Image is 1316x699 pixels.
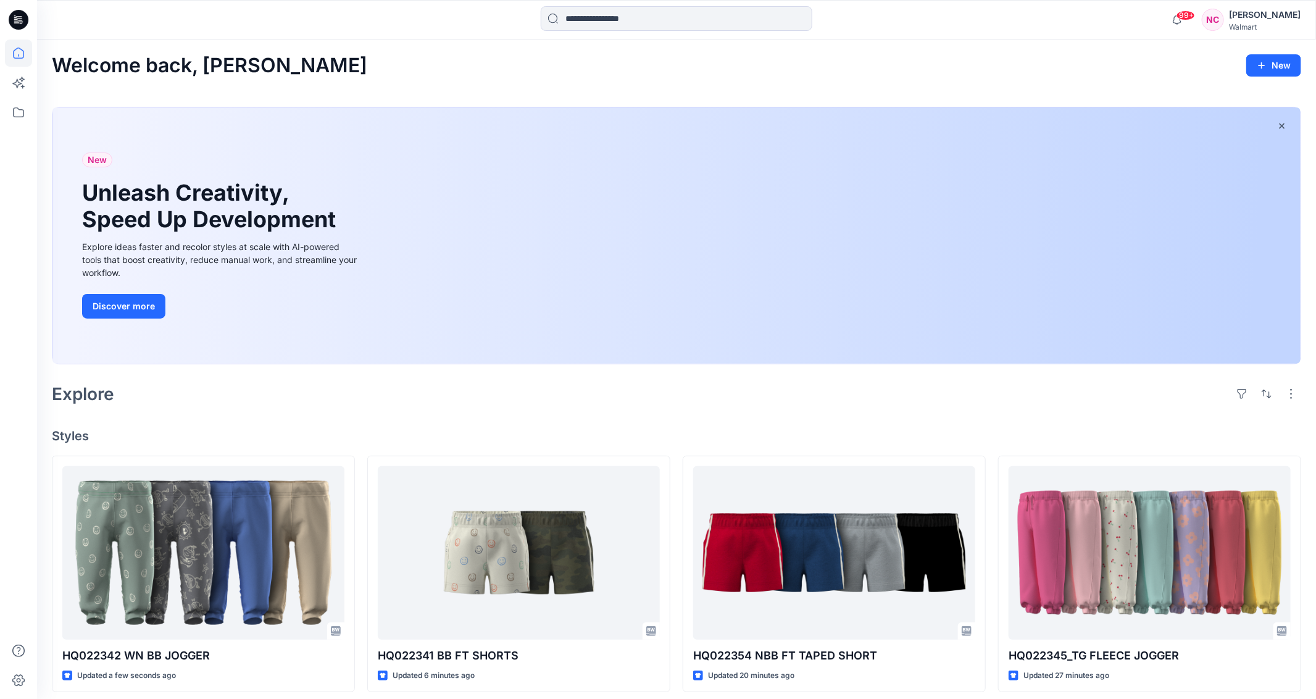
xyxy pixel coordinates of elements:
[693,647,975,664] p: HQ022354 NBB FT TAPED SHORT
[693,466,975,640] a: HQ022354 NBB FT TAPED SHORT
[82,294,360,319] a: Discover more
[1023,669,1109,682] p: Updated 27 minutes ago
[88,153,107,167] span: New
[1229,22,1301,31] div: Walmart
[82,294,165,319] button: Discover more
[1009,647,1291,664] p: HQ022345_TG FLEECE JOGGER
[393,669,475,682] p: Updated 6 minutes ago
[62,466,344,640] a: HQ022342 WN BB JOGGER
[1202,9,1224,31] div: NC
[82,180,341,233] h1: Unleash Creativity, Speed Up Development
[708,669,794,682] p: Updated 20 minutes ago
[62,647,344,664] p: HQ022342 WN BB JOGGER
[1009,466,1291,640] a: HQ022345_TG FLEECE JOGGER
[52,384,114,404] h2: Explore
[77,669,176,682] p: Updated a few seconds ago
[378,466,660,640] a: HQ022341 BB FT SHORTS
[52,429,1301,443] h4: Styles
[82,240,360,279] div: Explore ideas faster and recolor styles at scale with AI-powered tools that boost creativity, red...
[1176,10,1195,20] span: 99+
[1229,7,1301,22] div: [PERSON_NAME]
[378,647,660,664] p: HQ022341 BB FT SHORTS
[1246,54,1301,77] button: New
[52,54,367,77] h2: Welcome back, [PERSON_NAME]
